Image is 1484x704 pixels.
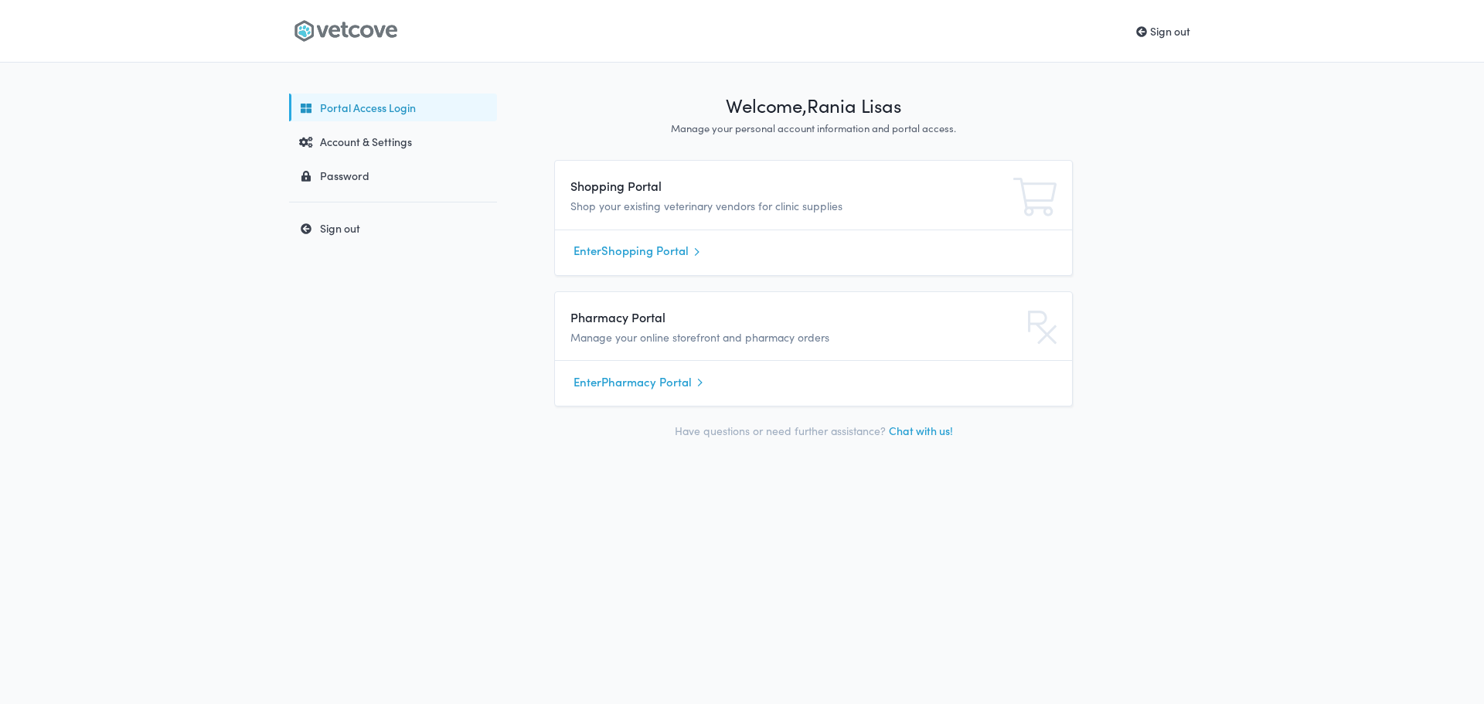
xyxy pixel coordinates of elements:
[889,423,953,438] a: Chat with us!
[289,128,497,155] a: Account & Settings
[292,134,489,149] div: Account & Settings
[1136,23,1190,39] a: Sign out
[554,422,1073,440] p: Have questions or need further assistance?
[292,220,489,236] div: Sign out
[554,121,1073,136] p: Manage your personal account information and portal access.
[570,176,894,195] h4: Shopping Portal
[289,94,497,121] a: Portal Access Login
[292,100,489,115] div: Portal Access Login
[289,214,497,242] a: Sign out
[289,162,497,189] a: Password
[554,94,1073,118] h1: Welcome, Rania Lisas
[570,198,894,215] p: Shop your existing veterinary vendors for clinic supplies
[292,168,489,183] div: Password
[570,329,894,346] p: Manage your online storefront and pharmacy orders
[574,240,1053,263] a: EnterShopping Portal
[570,308,894,326] h4: Pharmacy Portal
[574,370,1053,393] a: EnterPharmacy Portal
